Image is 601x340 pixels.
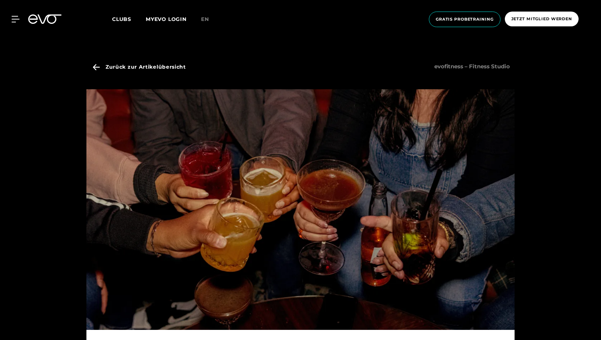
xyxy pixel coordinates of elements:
[146,16,187,22] a: MYEVO LOGIN
[112,16,146,22] a: Clubs
[112,16,131,22] span: Clubs
[90,58,189,89] a: Zurück zur Artikelübersicht
[430,58,515,89] span: evofitness – Fitness Studio
[503,12,581,27] a: Jetzt Mitglied werden
[201,15,218,23] a: en
[86,89,515,330] img: evofitness
[201,16,209,22] span: en
[511,16,572,22] span: Jetzt Mitglied werden
[106,63,186,71] span: Zurück zur Artikelübersicht
[427,12,503,27] a: Gratis Probetraining
[436,16,494,22] span: Gratis Probetraining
